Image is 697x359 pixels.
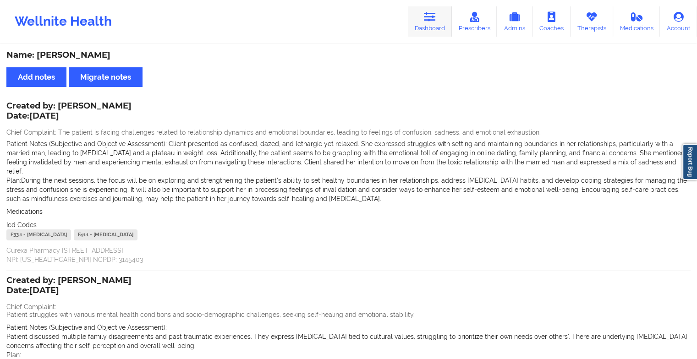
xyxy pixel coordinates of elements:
[6,110,132,122] p: Date: [DATE]
[571,6,613,37] a: Therapists
[74,229,137,240] div: F41.1 - [MEDICAL_DATA]
[408,6,452,37] a: Dashboard
[6,351,21,359] span: Plan:
[6,246,691,264] p: Curexa Pharmacy [STREET_ADDRESS] NPI: [US_HEALTHCARE_NPI] NCPDP: 3145403
[660,6,697,37] a: Account
[6,101,132,122] div: Created by: [PERSON_NAME]
[682,144,697,180] a: Report Bug
[6,50,691,60] div: Name: [PERSON_NAME]
[6,177,21,184] span: Plan:
[6,177,687,202] span: During the next sessions, the focus will be on exploring and strengthening the patient's ability ...
[6,332,691,350] p: Patient discussed multiple family disagreements and past traumatic experiences. They express [MED...
[6,229,71,240] div: F33.1 - [MEDICAL_DATA]
[532,6,571,37] a: Coaches
[6,324,167,331] span: Patient Notes (Subjective and Objective Assessment):
[58,129,541,136] span: The patient is facing challenges related to relationship dynamics and emotional boundaries, leadi...
[6,310,691,319] p: Patient struggles with various mental health conditions and socio-demographic challenges, seeking...
[452,6,497,37] a: Prescribers
[497,6,532,37] a: Admins
[613,6,660,37] a: Medications
[69,67,143,87] button: Migrate notes
[6,285,132,297] p: Date: [DATE]
[6,276,132,297] div: Created by: [PERSON_NAME]
[6,208,43,215] span: Medications
[6,67,66,87] button: Add notes
[6,221,37,228] span: Icd Codes
[6,303,56,310] span: Chief Complaint:
[6,129,56,136] span: Chief Complaint:
[6,140,169,147] span: Patient Notes (Subjective and Objective Assessment):
[6,140,685,175] span: Client presented as confused, dazed, and lethargic yet relaxed. She expressed struggles with sett...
